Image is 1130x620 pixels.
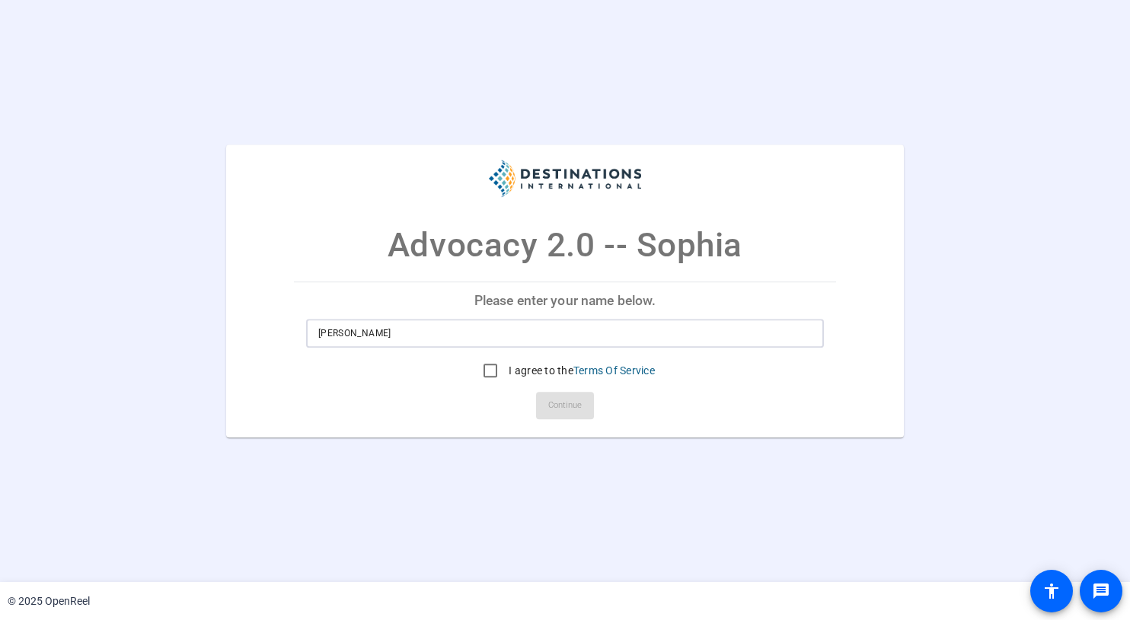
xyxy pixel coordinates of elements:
mat-icon: accessibility [1042,582,1061,600]
div: © 2025 OpenReel [8,593,90,609]
a: Terms Of Service [573,364,655,377]
p: Please enter your name below. [294,282,836,319]
label: I agree to the [506,363,655,378]
img: company-logo [489,160,641,197]
input: Enter your name [318,324,812,342]
p: Advocacy 2.0 -- Sophia [388,220,742,270]
mat-icon: message [1092,582,1110,600]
